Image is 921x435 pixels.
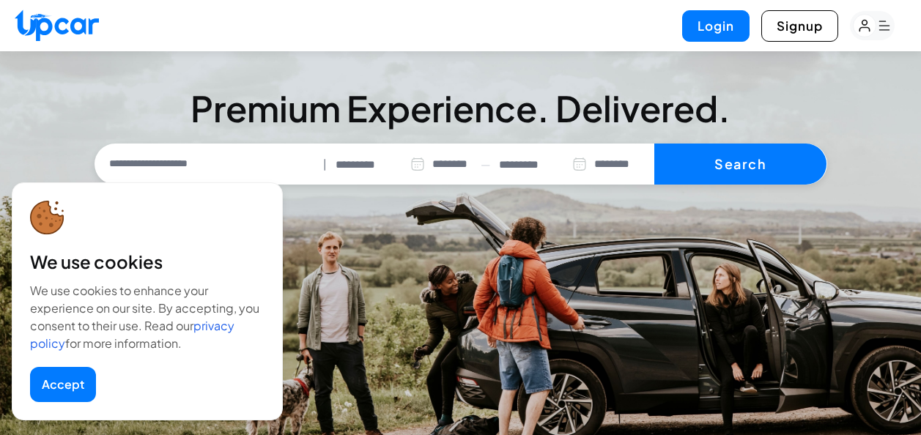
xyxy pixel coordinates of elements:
div: We use cookies [30,250,265,273]
img: Upcar Logo [15,10,99,41]
span: — [481,156,490,173]
img: cookie-icon.svg [30,201,64,235]
button: Accept [30,367,96,402]
button: Signup [761,10,838,42]
span: | [323,156,327,173]
div: We use cookies to enhance your experience on our site. By accepting, you consent to their use. Re... [30,282,265,352]
button: Login [682,10,750,42]
h3: Premium Experience. Delivered. [95,91,827,126]
button: Search [654,144,826,185]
